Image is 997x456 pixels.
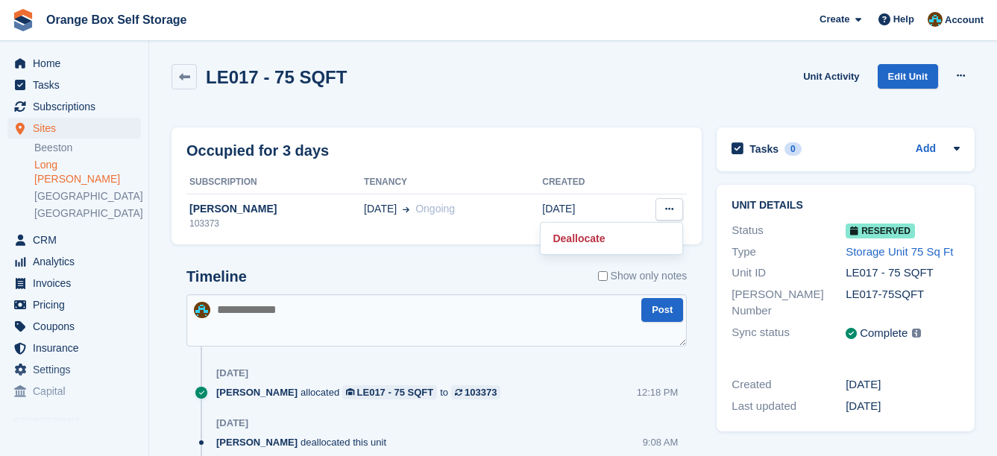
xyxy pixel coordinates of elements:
div: [DATE] [846,376,960,393]
span: Reserved [846,224,915,238]
h2: Unit details [732,200,960,212]
div: 103373 [465,385,497,399]
span: Insurance [33,338,122,358]
span: Home [33,53,122,74]
a: menu [7,338,141,358]
a: Storage Unit 75 Sq Ft [846,245,953,258]
div: Unit ID [732,265,846,282]
span: Ongoing [415,203,455,215]
div: Last updated [732,398,846,415]
a: menu [7,53,141,74]
button: Post [641,298,683,323]
a: menu [7,359,141,380]
img: Mike [928,12,943,27]
span: Account [945,13,984,28]
div: deallocated this unit [216,435,394,449]
a: Add [916,141,936,158]
div: LE017 - 75 SQFT [846,265,960,282]
img: stora-icon-8386f47178a22dfd0bd8f6a31ec36ba5ce8667c1dd55bd0f319d3a0aa187defe.svg [12,9,34,31]
a: Long [PERSON_NAME] [34,158,141,186]
a: Orange Box Self Storage [40,7,193,32]
a: menu [7,273,141,294]
input: Show only notes [598,268,608,284]
div: Status [732,222,846,239]
span: [PERSON_NAME] [216,385,298,399]
span: Pricing [33,294,122,315]
a: menu [7,251,141,272]
th: Created [542,171,626,194]
span: Storefront [13,414,148,429]
span: [PERSON_NAME] [216,435,298,449]
div: 0 [784,142,802,156]
a: menu [7,316,141,337]
h2: LE017 - 75 SQFT [206,67,347,87]
img: icon-info-grey-7440780725fd019a000dd9b08b2336e03edf1995a4989e88bcd33f0948082b44.svg [912,329,921,338]
a: menu [7,381,141,402]
img: Mike [194,302,210,318]
div: 9:08 AM [643,435,679,449]
a: Deallocate [547,229,676,248]
td: [DATE] [542,194,626,238]
span: Settings [33,359,122,380]
div: Sync status [732,324,846,343]
a: menu [7,294,141,315]
a: Unit Activity [797,64,865,89]
div: Type [732,244,846,261]
th: Subscription [186,171,364,194]
span: Help [893,12,914,27]
h2: Tasks [749,142,779,156]
span: Create [820,12,849,27]
th: Tenancy [364,171,542,194]
h2: Timeline [186,268,247,285]
a: [GEOGRAPHIC_DATA] [34,206,141,221]
span: Subscriptions [33,96,122,117]
div: 12:18 PM [637,385,679,399]
span: [DATE] [364,201,397,217]
div: [PERSON_NAME] [186,201,364,217]
div: Created [732,376,846,393]
span: Capital [33,381,122,402]
span: CRM [33,229,122,250]
span: Sites [33,118,122,139]
label: Show only notes [598,268,688,284]
div: [DATE] [846,398,960,415]
div: [PERSON_NAME] Number [732,286,846,320]
a: Edit Unit [878,64,938,89]
a: menu [7,229,141,250]
div: [DATE] [216,367,248,379]
span: Coupons [33,316,122,337]
div: LE017 - 75 SQFT [357,385,434,399]
a: menu [7,75,141,95]
div: Complete [860,325,908,342]
span: Invoices [33,273,122,294]
a: LE017 - 75 SQFT [342,385,437,399]
a: menu [7,96,141,117]
div: 103373 [186,217,364,230]
span: Tasks [33,75,122,95]
span: Analytics [33,251,122,272]
div: LE017-75SQFT [846,286,960,320]
h2: Occupied for 3 days [186,139,329,162]
a: [GEOGRAPHIC_DATA] [34,189,141,203]
div: [DATE] [216,417,248,429]
a: menu [7,118,141,139]
a: Beeston [34,141,141,155]
a: 103373 [451,385,500,399]
div: allocated to [216,385,508,399]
